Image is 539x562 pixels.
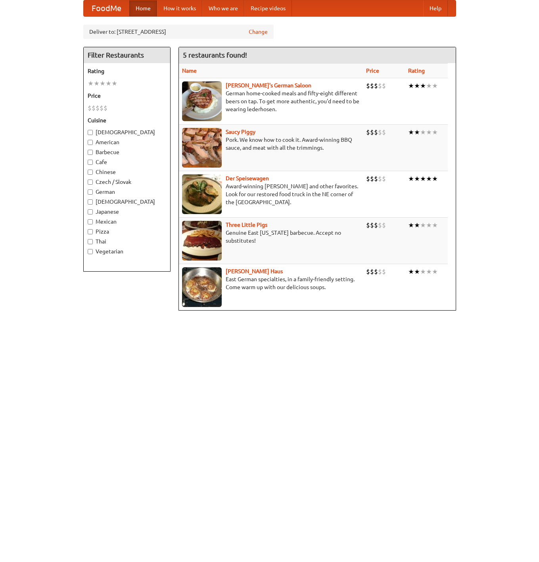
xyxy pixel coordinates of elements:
[408,174,414,183] li: ★
[420,174,426,183] li: ★
[420,128,426,137] li: ★
[88,238,166,245] label: Thai
[88,198,166,206] label: [DEMOGRAPHIC_DATA]
[182,267,222,307] img: kohlhaus.jpg
[92,104,96,112] li: $
[426,174,432,183] li: ★
[111,79,117,88] li: ★
[370,267,374,276] li: $
[88,67,166,75] h5: Rating
[226,82,311,89] a: [PERSON_NAME]'s German Saloon
[88,228,166,236] label: Pizza
[374,81,378,90] li: $
[370,81,374,90] li: $
[88,150,93,155] input: Barbecue
[432,267,438,276] li: ★
[88,130,93,135] input: [DEMOGRAPHIC_DATA]
[226,175,269,182] b: Der Speisewagen
[426,81,432,90] li: ★
[88,148,166,156] label: Barbecue
[88,208,166,216] label: Japanese
[104,104,107,112] li: $
[88,104,92,112] li: $
[249,28,268,36] a: Change
[183,51,247,59] ng-pluralize: 5 restaurants found!
[129,0,157,16] a: Home
[374,174,378,183] li: $
[88,116,166,124] h5: Cuisine
[432,174,438,183] li: ★
[408,81,414,90] li: ★
[366,221,370,230] li: $
[88,229,93,234] input: Pizza
[226,129,255,135] a: Saucy Piggy
[414,81,420,90] li: ★
[88,170,93,175] input: Chinese
[366,267,370,276] li: $
[382,267,386,276] li: $
[157,0,202,16] a: How it works
[88,138,166,146] label: American
[226,268,283,274] a: [PERSON_NAME] Haus
[88,160,93,165] input: Cafe
[88,180,93,185] input: Czech / Slovak
[370,128,374,137] li: $
[182,89,360,113] p: German home-cooked meals and fifty-eight different beers on tap. To get more authentic, you'd nee...
[426,267,432,276] li: ★
[88,189,93,195] input: German
[88,249,93,254] input: Vegetarian
[408,267,414,276] li: ★
[88,209,93,214] input: Japanese
[83,25,274,39] div: Deliver to: [STREET_ADDRESS]
[182,182,360,206] p: Award-winning [PERSON_NAME] and other favorites. Look for our restored food truck in the NE corne...
[88,140,93,145] input: American
[378,221,382,230] li: $
[182,136,360,152] p: Pork. We know how to cook it. Award-winning BBQ sauce, and meat with all the trimmings.
[382,128,386,137] li: $
[84,0,129,16] a: FoodMe
[366,174,370,183] li: $
[226,222,267,228] a: Three Little Pigs
[420,267,426,276] li: ★
[408,221,414,230] li: ★
[378,267,382,276] li: $
[88,219,93,224] input: Mexican
[414,221,420,230] li: ★
[84,47,170,63] h4: Filter Restaurants
[88,128,166,136] label: [DEMOGRAPHIC_DATA]
[382,174,386,183] li: $
[370,221,374,230] li: $
[88,188,166,196] label: German
[88,158,166,166] label: Cafe
[432,221,438,230] li: ★
[105,79,111,88] li: ★
[426,128,432,137] li: ★
[88,247,166,255] label: Vegetarian
[88,79,94,88] li: ★
[182,275,360,291] p: East German specialties, in a family-friendly setting. Come warm up with our delicious soups.
[432,81,438,90] li: ★
[414,267,420,276] li: ★
[370,174,374,183] li: $
[202,0,244,16] a: Who we are
[374,221,378,230] li: $
[96,104,100,112] li: $
[414,174,420,183] li: ★
[100,104,104,112] li: $
[366,81,370,90] li: $
[378,174,382,183] li: $
[244,0,292,16] a: Recipe videos
[408,128,414,137] li: ★
[420,221,426,230] li: ★
[182,128,222,168] img: saucy.jpg
[408,68,425,74] a: Rating
[374,128,378,137] li: $
[88,199,93,205] input: [DEMOGRAPHIC_DATA]
[88,92,166,100] h5: Price
[182,81,222,121] img: esthers.jpg
[378,81,382,90] li: $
